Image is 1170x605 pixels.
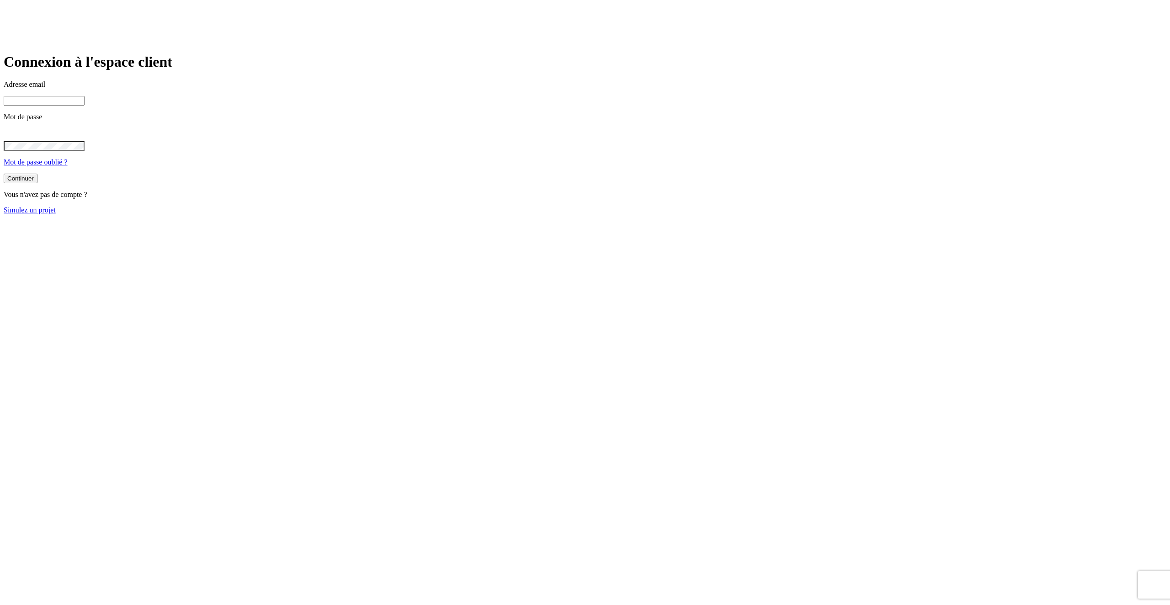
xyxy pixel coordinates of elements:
[4,206,56,214] a: Simulez un projet
[4,113,1166,121] p: Mot de passe
[4,80,1166,89] p: Adresse email
[4,191,1166,199] p: Vous n'avez pas de compte ?
[4,158,68,166] a: Mot de passe oublié ?
[4,174,37,183] button: Continuer
[4,53,1166,70] h1: Connexion à l'espace client
[7,175,34,182] div: Continuer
